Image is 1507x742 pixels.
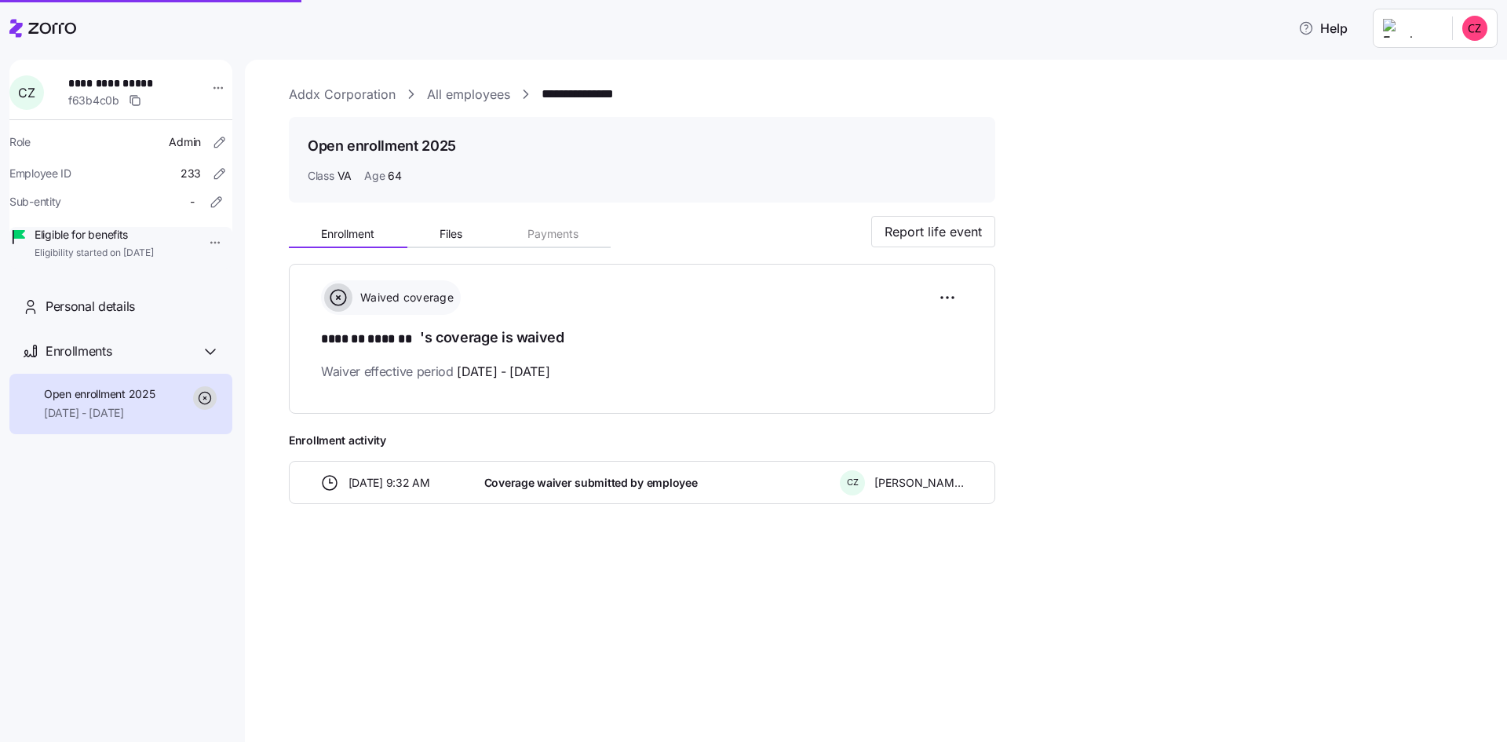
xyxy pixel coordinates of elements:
span: Role [9,134,31,150]
span: Enrollments [46,342,111,361]
a: Addx Corporation [289,85,396,104]
span: f63b4c0b [68,93,119,108]
span: 233 [181,166,201,181]
button: Report life event [871,216,995,247]
span: Enrollment [321,228,374,239]
span: [DATE] 9:32 AM [348,475,430,491]
span: C Z [847,478,859,487]
span: Age [364,168,385,184]
h1: Open enrollment 2025 [308,136,456,155]
span: Help [1298,19,1348,38]
span: Class [308,168,334,184]
a: All employees [427,85,510,104]
span: Waived coverage [356,290,454,305]
span: Eligible for benefits [35,227,154,243]
span: Eligibility started on [DATE] [35,247,154,260]
span: C Z [18,86,35,99]
span: [DATE] - [DATE] [457,362,549,382]
h1: 's coverage is waived [321,327,963,349]
span: 64 [388,168,401,184]
span: Report life event [885,222,982,241]
span: Open enrollment 2025 [44,386,155,402]
span: Personal details [46,297,135,316]
span: Sub-entity [9,194,61,210]
span: Coverage waiver submitted by employee [484,475,698,491]
span: [PERSON_NAME] [874,475,964,491]
span: Files [440,228,462,239]
span: Payments [527,228,578,239]
span: - [190,194,195,210]
img: Employer logo [1383,19,1439,38]
button: Help [1286,13,1360,44]
img: 9727d2863a7081a35fb3372cb5aaeec9 [1462,16,1487,41]
span: Enrollment activity [289,433,995,448]
span: Admin [169,134,201,150]
span: [DATE] - [DATE] [44,405,155,421]
span: VA [338,168,352,184]
span: Waiver effective period [321,362,550,382]
span: Employee ID [9,166,71,181]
